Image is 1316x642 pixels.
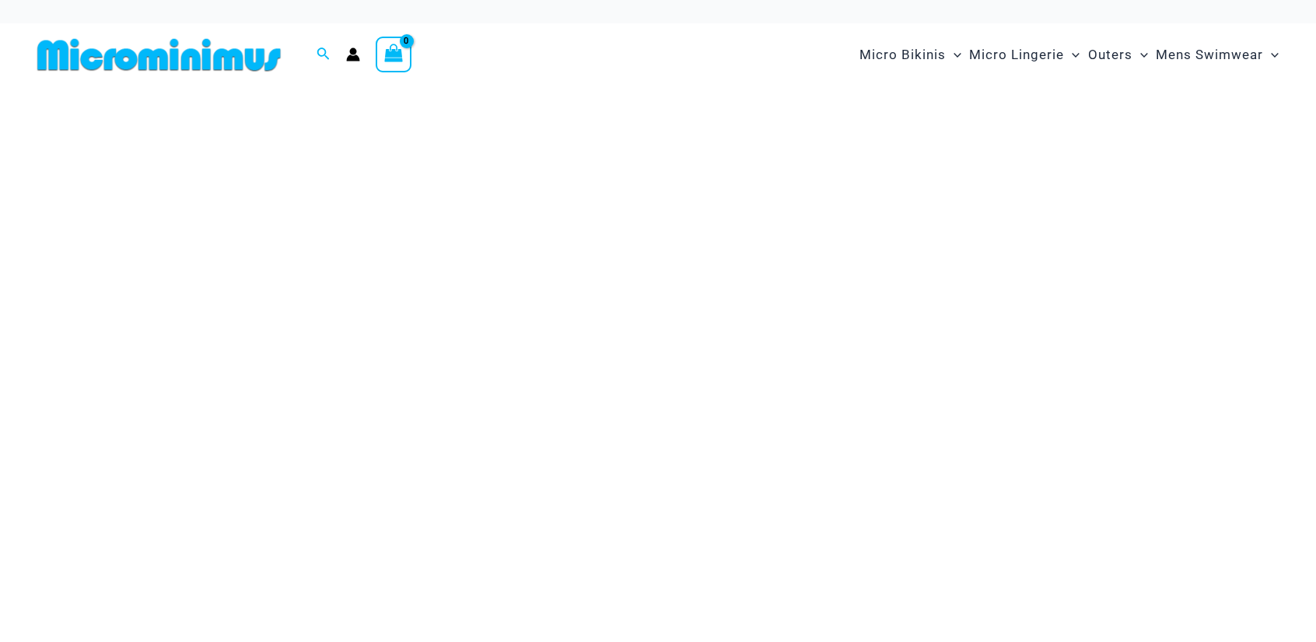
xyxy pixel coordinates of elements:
nav: Site Navigation [853,29,1285,81]
a: Search icon link [317,45,331,65]
span: Menu Toggle [1064,35,1080,75]
span: Micro Lingerie [969,35,1064,75]
a: View Shopping Cart, empty [376,37,411,72]
a: OutersMenu ToggleMenu Toggle [1084,31,1152,79]
img: MM SHOP LOGO FLAT [31,37,287,72]
a: Mens SwimwearMenu ToggleMenu Toggle [1152,31,1283,79]
a: Micro LingerieMenu ToggleMenu Toggle [965,31,1083,79]
span: Menu Toggle [1132,35,1148,75]
a: Micro BikinisMenu ToggleMenu Toggle [856,31,965,79]
span: Menu Toggle [946,35,961,75]
span: Micro Bikinis [859,35,946,75]
span: Menu Toggle [1263,35,1279,75]
span: Outers [1088,35,1132,75]
span: Mens Swimwear [1156,35,1263,75]
a: Account icon link [346,47,360,61]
